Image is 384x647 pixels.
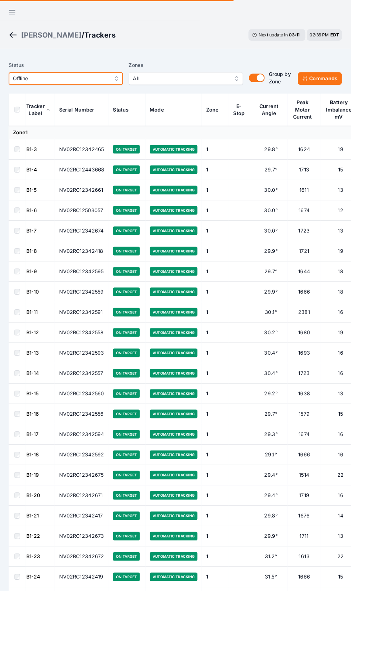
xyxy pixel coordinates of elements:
td: 1514 [315,510,351,532]
td: 1666 [315,309,351,331]
td: 1721 [315,264,351,287]
span: On Target [124,605,153,615]
td: 1666 [315,487,351,510]
span: Automatic Tracking [164,226,216,235]
td: NV02RC12342592 [60,487,119,510]
span: On Target [124,449,153,458]
td: 1 [221,376,250,398]
td: NV02RC12503057 [60,220,119,242]
td: 29.4° [279,532,315,554]
label: Status [9,67,135,76]
span: On Target [124,270,153,280]
td: 29.4° [279,510,315,532]
td: 2381 [315,331,351,353]
td: 1 [221,577,250,599]
td: 29.8° [279,153,315,175]
span: Automatic Tracking [164,516,216,525]
span: On Target [124,315,153,324]
a: B1-20 [29,539,44,546]
a: B1-18 [29,495,43,501]
span: Automatic Tracking [164,315,216,324]
td: NV02RC12342556 [60,443,119,465]
span: On Target [124,516,153,525]
td: 1644 [315,287,351,309]
td: NV02RC12342674 [60,242,119,264]
button: Mode [164,111,186,130]
td: 30.0° [279,220,315,242]
button: Current Angle [283,107,310,133]
td: 1 [221,510,250,532]
a: B1-21 [29,562,43,568]
span: On Target [124,181,153,191]
td: NV02RC12342417 [60,554,119,577]
button: All [141,79,266,93]
span: Group by Zone [295,78,319,92]
div: Serial Number [65,116,103,124]
td: 1723 [315,242,351,264]
span: On Target [124,382,153,391]
div: Tracker Label [29,112,49,128]
td: 1611 [315,197,351,220]
td: 29.9° [279,264,315,287]
td: 1 [221,465,250,487]
span: Automatic Tracking [164,494,216,503]
div: Status [124,116,141,124]
span: Automatic Tracking [164,360,216,369]
a: B1-16 [29,450,43,457]
a: B1-7 [29,249,40,256]
td: 29.9° [279,309,315,331]
span: Automatic Tracking [164,449,216,458]
td: 1 [221,153,250,175]
td: 1 [221,599,250,621]
td: 1 [221,242,250,264]
td: NV02RC12342595 [60,287,119,309]
a: B1-19 [29,517,43,524]
td: 29.7° [279,175,315,197]
div: Peak Motor Current [320,108,343,132]
button: Zone [226,111,246,130]
a: B1-3 [29,160,40,167]
button: E-Stop [255,107,274,133]
a: B1-4 [29,182,40,189]
span: All [146,81,251,91]
span: Automatic Tracking [164,471,216,481]
td: 1674 [315,465,351,487]
span: On Target [124,404,153,414]
a: [PERSON_NAME] [23,33,89,44]
td: 1 [221,420,250,443]
a: B1-5 [29,205,40,211]
td: 30.2° [279,353,315,376]
td: 29.8° [279,554,315,577]
span: On Target [124,538,153,548]
td: 1693 [315,376,351,398]
span: Automatic Tracking [164,382,216,391]
span: On Target [124,337,153,347]
td: 1 [221,175,250,197]
td: NV02RC12342661 [60,197,119,220]
td: 29.7° [279,287,315,309]
td: 1 [221,353,250,376]
button: Status [124,111,147,130]
span: Automatic Tracking [164,181,216,191]
a: B1-11 [29,339,42,345]
nav: Breadcrumb [9,28,127,49]
td: 29.2° [279,420,315,443]
a: B1-17 [29,472,42,479]
td: 1713 [315,175,351,197]
td: 1666 [315,621,351,643]
span: On Target [124,560,153,570]
button: Tracker Label [29,107,55,133]
td: 30.0° [279,197,315,220]
a: B1-10 [29,316,43,323]
td: 1719 [315,532,351,554]
a: B1-23 [29,606,44,613]
td: NV02RC12342594 [60,465,119,487]
td: 1723 [315,398,351,420]
span: On Target [124,494,153,503]
td: 30.0° [279,242,315,264]
td: NV02RC12443668 [60,175,119,197]
td: 1 [221,487,250,510]
span: Automatic Tracking [164,270,216,280]
label: Zones [141,67,266,76]
td: NV02RC12342593 [60,376,119,398]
